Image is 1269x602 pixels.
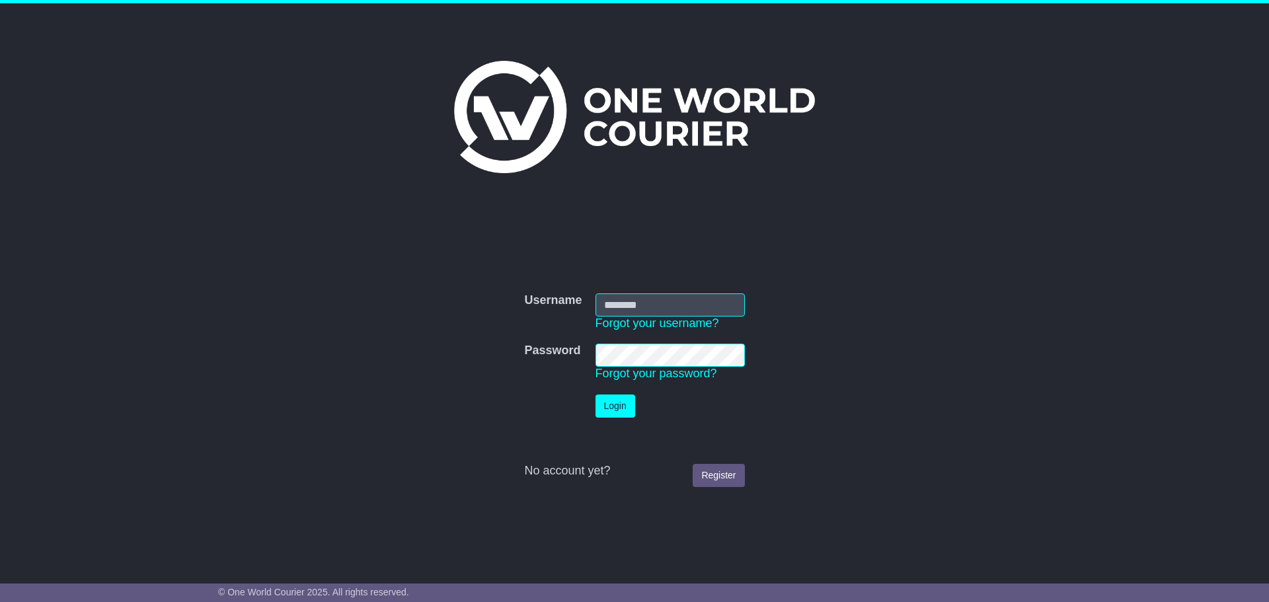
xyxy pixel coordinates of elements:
a: Forgot your password? [596,367,717,380]
span: © One World Courier 2025. All rights reserved. [218,587,409,597]
img: One World [454,61,815,173]
div: No account yet? [524,464,744,478]
label: Password [524,344,580,358]
a: Forgot your username? [596,317,719,330]
a: Register [693,464,744,487]
button: Login [596,395,635,418]
label: Username [524,293,582,308]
